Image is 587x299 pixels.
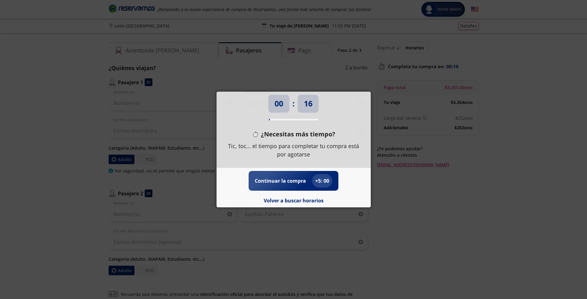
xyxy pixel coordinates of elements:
[292,98,295,110] p: :
[551,263,581,293] iframe: Messagebird Livechat Widget
[261,130,335,139] p: ¿Necesitas más tiempo?
[264,197,324,204] button: Volver a buscar horarios
[226,142,362,159] p: Tic, toc… el tiempo para completar tu compra está por agotarse
[304,98,312,110] p: 16
[255,177,306,185] p: Continuar la compra
[275,98,283,110] p: 00
[255,174,332,188] button: Continuar la compra+5: 00
[315,177,329,185] p: + 5 : 00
